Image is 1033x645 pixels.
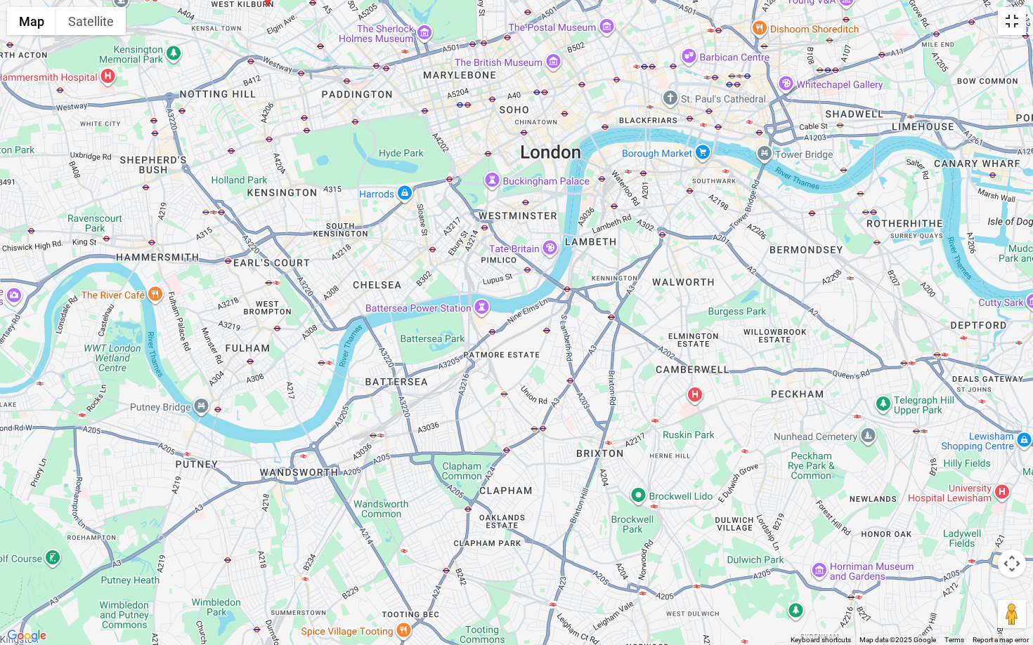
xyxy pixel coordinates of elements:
[791,635,851,645] button: Keyboard shortcuts
[944,636,964,644] a: Terms (opens in new tab)
[973,636,1029,644] a: Report a map error
[998,550,1026,578] button: Map camera controls
[998,600,1026,628] button: Drag Pegman onto the map to open Street View
[859,636,936,644] span: Map data ©2025 Google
